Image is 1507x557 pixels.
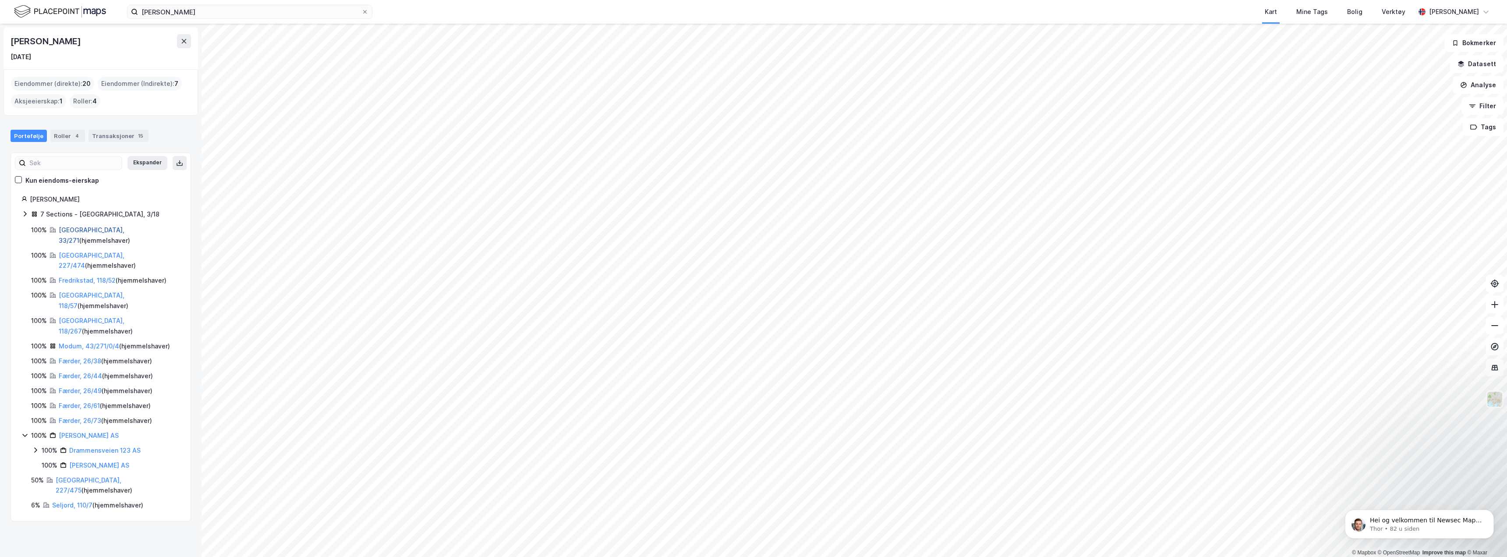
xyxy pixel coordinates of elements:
[174,78,178,89] span: 7
[59,277,116,284] a: Fredrikstad, 118/52
[31,356,47,366] div: 100%
[31,500,40,511] div: 6%
[11,77,94,91] div: Eiendommer (direkte) :
[1296,7,1328,17] div: Mine Tags
[1450,55,1503,73] button: Datasett
[136,131,145,140] div: 15
[31,475,44,486] div: 50%
[31,371,47,381] div: 100%
[14,4,106,19] img: logo.f888ab2527a4732fd821a326f86c7f29.svg
[60,96,63,106] span: 1
[59,290,180,311] div: ( hjemmelshaver )
[59,356,152,366] div: ( hjemmelshaver )
[92,96,97,106] span: 4
[98,77,182,91] div: Eiendommer (Indirekte) :
[11,34,82,48] div: [PERSON_NAME]
[88,130,149,142] div: Transaksjoner
[82,78,91,89] span: 20
[31,430,47,441] div: 100%
[59,415,152,426] div: ( hjemmelshaver )
[1461,97,1503,115] button: Filter
[69,447,141,454] a: Drammensveien 123 AS
[59,341,170,351] div: ( hjemmelshaver )
[31,415,47,426] div: 100%
[59,432,119,439] a: [PERSON_NAME] AS
[31,341,47,351] div: 100%
[1463,118,1503,136] button: Tags
[50,130,85,142] div: Roller
[42,445,57,456] div: 100%
[59,250,180,271] div: ( hjemmelshaver )
[1347,7,1362,17] div: Bolig
[59,252,124,270] a: [GEOGRAPHIC_DATA], 227/474
[52,501,92,509] a: Seljord, 110/7
[31,250,47,261] div: 100%
[59,316,180,337] div: ( hjemmelshaver )
[11,52,31,62] div: [DATE]
[1429,7,1479,17] div: [PERSON_NAME]
[1382,7,1405,17] div: Verktøy
[73,131,81,140] div: 4
[31,290,47,301] div: 100%
[31,225,47,235] div: 100%
[30,194,180,205] div: [PERSON_NAME]
[1444,34,1503,52] button: Bokmerker
[59,357,101,365] a: Færder, 26/38
[59,371,153,381] div: ( hjemmelshaver )
[1422,550,1466,556] a: Improve this map
[59,417,101,424] a: Færder, 26/73
[1352,550,1376,556] a: Mapbox
[26,156,122,170] input: Søk
[59,226,124,244] a: [GEOGRAPHIC_DATA], 33/271
[1332,491,1507,553] iframe: Intercom notifications melding
[59,386,152,396] div: ( hjemmelshaver )
[59,275,166,286] div: ( hjemmelshaver )
[59,401,151,411] div: ( hjemmelshaver )
[59,291,124,309] a: [GEOGRAPHIC_DATA], 118/57
[1378,550,1420,556] a: OpenStreetMap
[38,25,150,67] span: Hei og velkommen til Newsec Maps, [PERSON_NAME] 🥳 Om det er du lurer på så kan du enkelt chatte d...
[59,225,180,246] div: ( hjemmelshaver )
[127,156,167,170] button: Ekspander
[59,387,102,394] a: Færder, 26/49
[11,130,47,142] div: Portefølje
[138,5,361,18] input: Søk på adresse, matrikkel, gårdeiere, leietakere eller personer
[69,461,129,469] a: [PERSON_NAME] AS
[31,275,47,286] div: 100%
[11,94,66,108] div: Aksjeeierskap :
[40,209,159,220] div: 7 Sections - [GEOGRAPHIC_DATA], 3/18
[42,460,57,471] div: 100%
[1486,391,1503,408] img: Z
[31,401,47,411] div: 100%
[59,317,124,335] a: [GEOGRAPHIC_DATA], 118/267
[25,175,99,186] div: Kun eiendoms-eierskap
[1453,76,1503,94] button: Analyse
[1265,7,1277,17] div: Kart
[38,34,151,42] p: Message from Thor, sent 82 u siden
[59,342,119,350] a: Modum, 43/271/0/4
[56,475,180,496] div: ( hjemmelshaver )
[31,316,47,326] div: 100%
[31,386,47,396] div: 100%
[59,402,100,409] a: Færder, 26/61
[59,372,102,380] a: Færder, 26/44
[52,500,143,511] div: ( hjemmelshaver )
[70,94,100,108] div: Roller :
[56,476,121,494] a: [GEOGRAPHIC_DATA], 227/475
